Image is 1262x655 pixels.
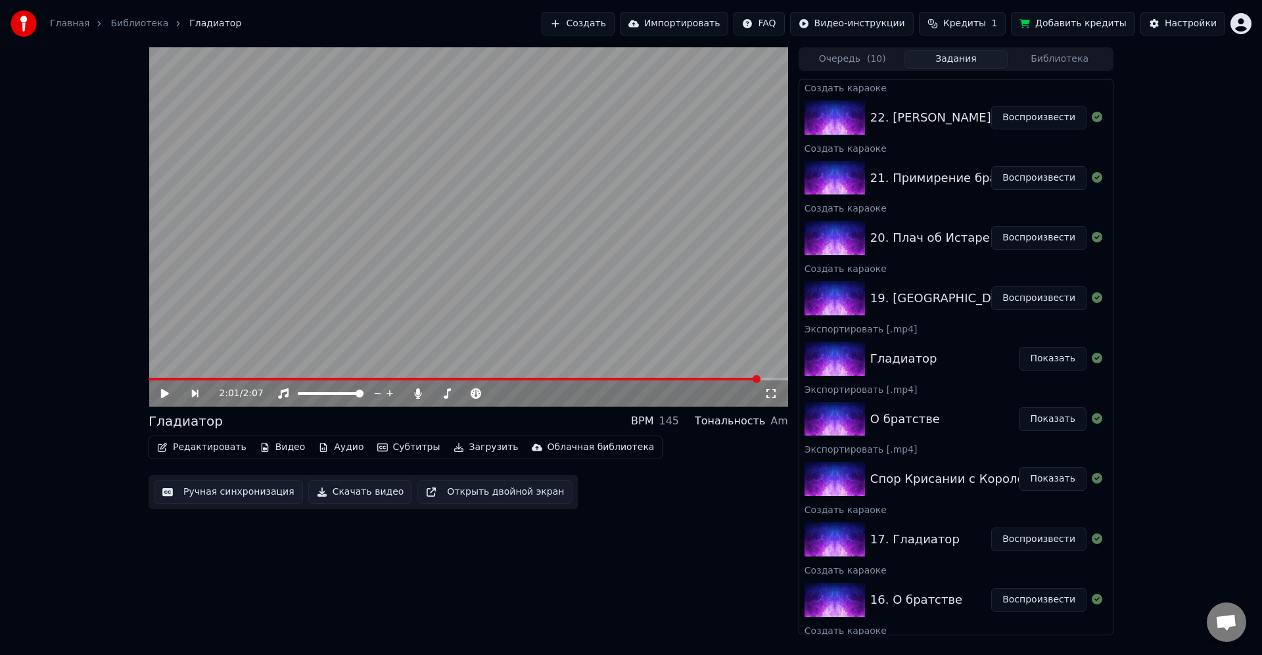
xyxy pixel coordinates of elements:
div: Настройки [1165,17,1217,30]
div: Создать караоке [799,501,1113,517]
button: Добавить кредиты [1011,12,1135,35]
nav: breadcrumb [50,17,241,30]
a: Библиотека [110,17,168,30]
a: Главная [50,17,89,30]
span: 2:01 [219,387,239,400]
button: Воспроизвести [991,528,1087,551]
button: Настройки [1140,12,1225,35]
button: Видео-инструкции [790,12,914,35]
a: Открытый чат [1207,602,1246,642]
div: Создать караоке [799,260,1113,276]
button: Воспроизвести [991,106,1087,129]
button: Воспроизвести [991,226,1087,250]
div: / [219,387,250,400]
button: Редактировать [152,438,252,457]
button: Субтитры [372,438,446,457]
button: Показать [1019,467,1087,491]
button: Очередь [801,50,904,69]
div: Спор Крисании с Королем-Жрецом [870,470,1089,488]
button: Задания [904,50,1008,69]
div: Гладиатор [149,412,223,430]
div: Создать караоке [799,79,1113,95]
button: Библиотека [1008,50,1111,69]
div: Облачная библиотека [548,441,655,454]
button: Воспроизвести [991,166,1087,190]
div: Экспортировать [.mp4] [799,381,1113,397]
div: Создать караоке [799,140,1113,156]
span: 2:07 [243,387,263,400]
div: 21. Примирение братьев [870,169,1025,187]
button: Показать [1019,407,1087,431]
button: Воспроизвести [991,588,1087,612]
div: Создать караоке [799,562,1113,577]
button: Открыть двойной экран [417,480,573,504]
div: BPM [631,413,653,429]
span: 1 [991,17,997,30]
img: youka [11,11,37,37]
div: 20. Плач об Истаре [870,229,990,247]
span: Кредиты [943,17,986,30]
button: Импортировать [620,12,729,35]
button: Скачать видео [308,480,413,504]
span: ( 10 ) [867,53,886,66]
div: 16. О братстве [870,591,962,609]
button: Видео [254,438,311,457]
div: 145 [659,413,679,429]
button: FAQ [734,12,784,35]
button: Ручная синхронизация [154,480,303,504]
div: Am [770,413,788,429]
div: О братстве [870,410,940,428]
button: Показать [1019,347,1087,371]
div: Создать караоке [799,622,1113,638]
div: Гладиатор [870,350,937,368]
div: Экспортировать [.mp4] [799,321,1113,336]
div: Тональность [695,413,765,429]
div: 17. Гладиатор [870,530,960,549]
div: 22. [PERSON_NAME] [870,108,991,127]
button: Кредиты1 [919,12,1006,35]
div: Создать караоке [799,200,1113,215]
span: Гладиатор [189,17,241,30]
button: Создать [542,12,614,35]
button: Воспроизвести [991,286,1087,310]
button: Загрузить [448,438,524,457]
div: Экспортировать [.mp4] [799,441,1113,457]
button: Аудио [313,438,369,457]
div: 19. [GEOGRAPHIC_DATA] [870,289,1017,307]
